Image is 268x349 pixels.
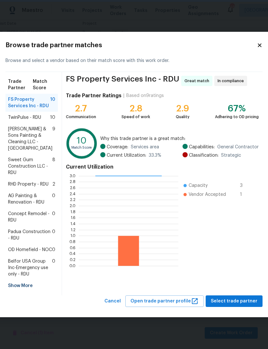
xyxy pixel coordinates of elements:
div: | [121,92,126,99]
span: 9 [52,126,55,152]
span: Open trade partner profile [130,297,199,305]
div: 67% [215,105,259,112]
span: General Contractor [217,144,259,150]
span: Classification: [189,152,219,159]
text: 1.4 [70,222,76,226]
div: Based on 9 ratings [126,92,164,99]
div: Browse and select a vendor based on their match score with this work order. [5,50,263,72]
div: Speed of work [121,114,150,120]
span: RHD Property - RDU [8,181,49,188]
span: Select trade partner [211,297,257,305]
text: 0.2 [70,258,76,262]
span: [PERSON_NAME] & Sons Painting & Cleaning LLC - [GEOGRAPHIC_DATA] [8,126,52,152]
span: Services area [131,144,159,150]
text: 2.2 [70,198,76,202]
span: 3 [240,182,250,189]
text: 1.8 [70,210,76,214]
span: 0 [52,193,55,205]
div: Quality [176,114,190,120]
text: Match Score [71,146,92,150]
h4: Trade Partner Ratings [66,92,121,99]
span: TwinPulse - RDU [8,114,41,121]
span: Match Score [33,78,55,91]
span: Vendor Accepted [189,191,226,198]
span: AG Painting & Renovation - RDU [8,193,52,205]
text: 3.0 [70,174,76,178]
text: 0.4 [69,252,76,256]
span: Current Utilization: [107,152,146,159]
text: 1.6 [71,216,76,220]
text: 2.6 [70,186,76,190]
span: Strategic [221,152,241,159]
span: 33.3 % [149,152,161,159]
span: FS Property Services Inc - RDU [8,96,50,109]
div: 2.8 [121,105,150,112]
span: Belfor USA Group Inc-Emergency use only - RDU [8,258,52,277]
text: 0.0 [69,264,76,268]
h2: Browse trade partner matches [5,42,257,48]
text: 0.6 [70,246,76,250]
span: Padua Construction - RDU [8,229,52,241]
span: Trade Partner [8,78,33,91]
text: 2.4 [70,192,76,196]
text: 10 [77,136,86,145]
div: 2.7 [66,105,96,112]
h4: Current Utilization [66,164,259,170]
span: FS Property Services Inc - RDU [66,76,179,86]
span: OD Homefield - NOC [8,247,52,253]
text: 1.0 [70,234,76,238]
span: 0 [52,229,55,241]
span: 10 [50,96,55,109]
button: Cancel [102,295,123,307]
span: Great match [184,78,212,84]
span: Concept Remodel - RDU [8,211,52,223]
text: 2.8 [70,180,76,184]
span: 0 [52,211,55,223]
div: Show More [5,280,58,292]
div: Adhering to OD pricing [215,114,259,120]
text: 1.2 [71,228,76,232]
div: 2.9 [176,105,190,112]
span: 1 [240,191,250,198]
text: 2.0 [70,204,76,208]
span: In compliance [218,78,246,84]
div: Communication [66,114,96,120]
span: 10 [50,114,55,121]
button: Select trade partner [206,295,263,307]
span: Coverage: [107,144,128,150]
span: 0 [52,247,55,253]
span: 0 [52,258,55,277]
button: Open trade partner profile [125,295,204,307]
text: 0.8 [69,240,76,244]
span: Capacity [189,182,208,189]
span: Sweet Gum Construction LLC - RDU [8,157,52,176]
span: 2 [52,181,55,188]
span: Capabilities: [189,144,215,150]
span: Cancel [104,297,121,305]
span: Why this trade partner is a great match: [100,135,259,142]
span: 8 [52,157,55,176]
